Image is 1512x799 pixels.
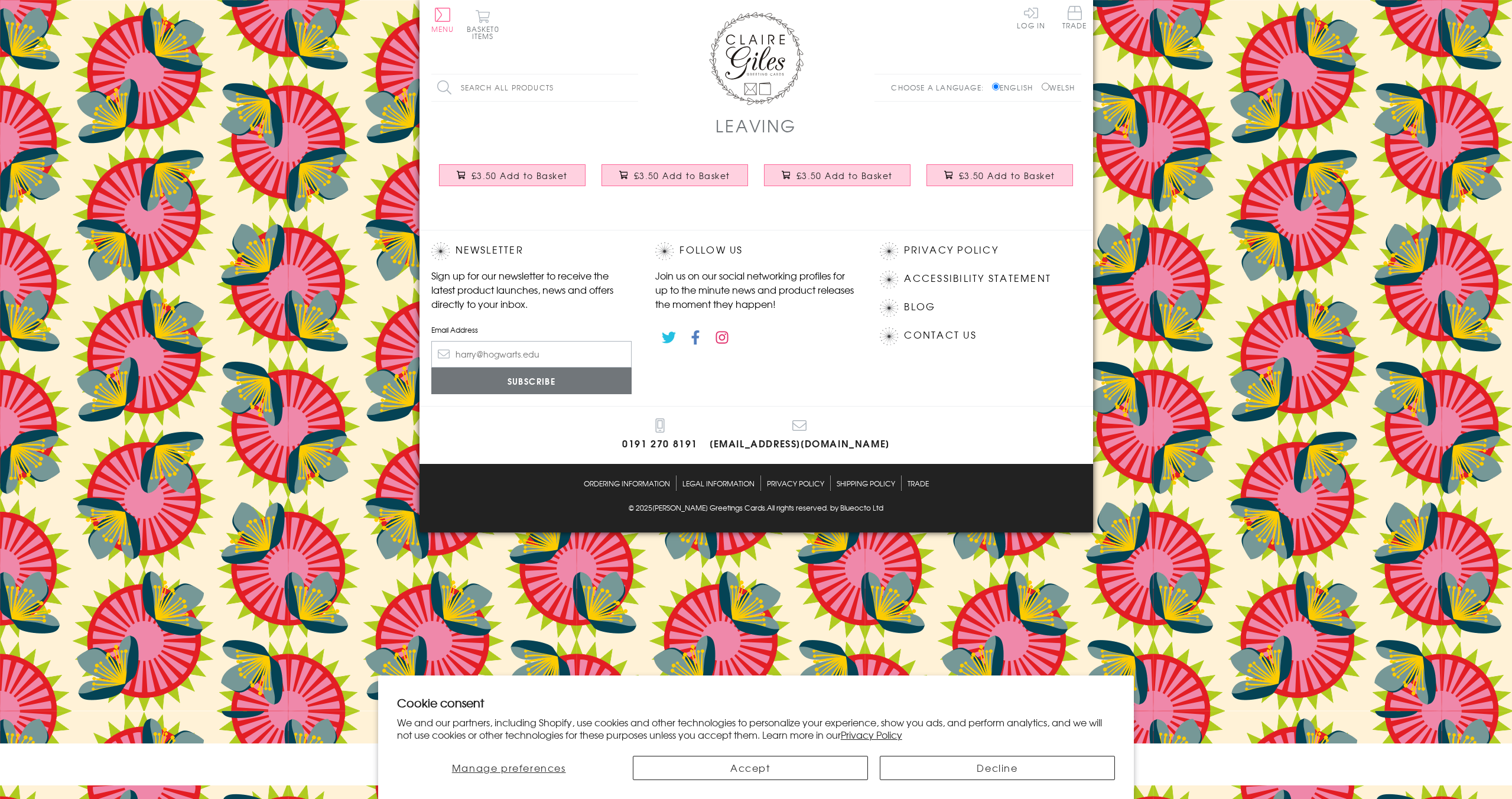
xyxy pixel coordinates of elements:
button: Accept [633,756,868,780]
a: Trade [908,476,929,491]
p: Choose a language: [891,82,990,93]
input: harry@hogwarts.edu [431,341,632,368]
p: Join us on our social networking profiles for up to the minute news and product releases the mome... [655,268,856,311]
span: Trade [1062,6,1087,29]
a: [PERSON_NAME] Greetings Cards [652,502,765,515]
a: Legal Information [682,476,755,491]
h2: Cookie consent [397,694,1116,711]
a: Log In [1017,6,1045,29]
span: £3.50 Add to Basket [959,170,1055,181]
img: Claire Giles Greetings Cards [709,12,804,105]
button: Menu [431,8,454,33]
a: by Blueocto Ltd [830,502,883,515]
a: Contact Us [904,327,976,343]
input: Search [626,74,638,101]
a: [EMAIL_ADDRESS][DOMAIN_NAME] [710,418,890,452]
span: £3.50 Add to Basket [634,170,730,181]
span: £3.50 Add to Basket [796,170,893,181]
span: All rights reserved. [767,502,828,513]
label: Email Address [431,324,632,335]
a: Good Luck Card, Sorry You're Leaving Blue, Embellished with a padded star £3.50 Add to Basket [431,155,594,206]
input: Subscribe [431,368,632,394]
button: £3.50 Add to Basket [926,164,1073,186]
button: £3.50 Add to Basket [439,164,586,186]
input: Welsh [1042,83,1049,90]
a: Accessibility Statement [904,271,1051,287]
span: £3.50 Add to Basket [472,170,568,181]
p: We and our partners, including Shopify, use cookies and other technologies to personalize your ex... [397,716,1116,741]
h2: Newsletter [431,242,632,260]
a: Shipping Policy [837,476,895,491]
a: Privacy Policy [767,476,824,491]
a: Good Luck Leaving Card, Arrow and Bird, Bon Voyage £3.50 Add to Basket [919,155,1081,206]
a: Privacy Policy [904,242,998,258]
h1: Leaving [716,113,796,138]
label: English [992,82,1039,93]
p: Sign up for our newsletter to receive the latest product launches, news and offers directly to yo... [431,268,632,311]
span: 0 items [472,24,499,41]
input: Search all products [431,74,638,101]
a: 0191 270 8191 [622,418,698,452]
button: £3.50 Add to Basket [601,164,748,186]
button: Manage preferences [397,756,621,780]
a: Trade [1062,6,1087,31]
span: Manage preferences [452,761,566,775]
button: Decline [880,756,1115,780]
a: Good Luck Card, Sorry You're Leaving Pink, Embellished with a padded star £3.50 Add to Basket [756,155,919,206]
a: Blog [904,299,935,315]
p: © 2025 . [431,502,1081,513]
a: Privacy Policy [841,727,902,742]
input: English [992,83,1000,90]
span: Menu [431,24,454,34]
a: Good Luck Leaving Card, Bird Card, Goodbye and Good Luck £3.50 Add to Basket [594,155,756,206]
h2: Follow Us [655,242,856,260]
a: Ordering Information [584,476,670,491]
button: Basket0 items [467,9,499,40]
button: £3.50 Add to Basket [764,164,911,186]
label: Welsh [1042,82,1075,93]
